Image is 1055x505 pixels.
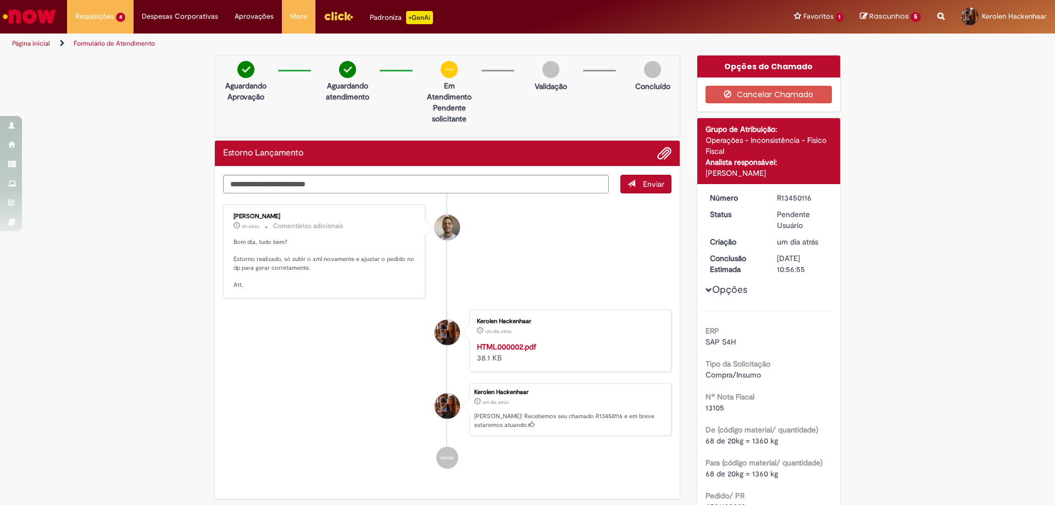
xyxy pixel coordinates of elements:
[706,392,754,402] b: Nº Nota Fiscal
[223,383,671,436] li: Kerolen Hackenhaar
[290,11,307,22] span: More
[697,56,841,77] div: Opções do Chamado
[777,236,828,247] div: 26/08/2025 17:56:51
[441,61,458,78] img: circle-minus.png
[706,337,736,347] span: SAP S4H
[370,11,433,24] div: Padroniza
[237,61,254,78] img: check-circle-green.png
[706,458,823,468] b: Para (código material/ quantidade)
[706,469,778,479] span: 68 de 20kg = 1360 kg
[702,209,769,220] dt: Status
[485,328,512,335] time: 26/08/2025 17:24:04
[620,175,671,193] button: Enviar
[869,11,909,21] span: Rascunhos
[706,86,832,103] button: Cancelar Chamado
[706,425,818,435] b: De (código material/ quantidade)
[777,237,818,247] time: 26/08/2025 17:56:51
[235,11,274,22] span: Aprovações
[706,135,832,157] div: Operações - Inconsistência - Físico Fiscal
[535,81,567,92] p: Validação
[644,61,661,78] img: img-circle-grey.png
[706,124,832,135] div: Grupo de Atribuição:
[706,436,778,446] span: 68 de 20kg = 1360 kg
[435,393,460,419] div: Kerolen Hackenhaar
[12,39,50,48] a: Página inicial
[482,399,509,406] span: um dia atrás
[435,215,460,240] div: Joziano De Jesus Oliveira
[435,320,460,345] div: Kerolen Hackenhaar
[706,157,832,168] div: Analista responsável:
[8,34,695,54] ul: Trilhas de página
[485,328,512,335] span: um dia atrás
[474,389,665,396] div: Kerolen Hackenhaar
[643,179,664,189] span: Enviar
[223,193,671,480] ul: Histórico de tíquete
[706,326,719,336] b: ERP
[706,370,761,380] span: Compra/Insumo
[702,253,769,275] dt: Conclusão Estimada
[423,80,476,102] p: Em Atendimento
[74,39,155,48] a: Formulário de Atendimento
[706,491,745,501] b: Pedido/ PR
[273,221,343,231] small: Comentários adicionais
[803,11,834,22] span: Favoritos
[321,80,374,102] p: Aguardando atendimento
[474,412,665,429] p: [PERSON_NAME]! Recebemos seu chamado R13450116 e em breve estaremos atuando.
[706,168,832,179] div: [PERSON_NAME]
[406,11,433,24] p: +GenAi
[482,399,509,406] time: 26/08/2025 17:56:51
[910,12,921,22] span: 5
[324,8,353,24] img: click_logo_yellow_360x200.png
[702,236,769,247] dt: Criação
[836,13,844,22] span: 1
[777,237,818,247] span: um dia atrás
[542,61,559,78] img: img-circle-grey.png
[142,11,218,22] span: Despesas Corporativas
[75,11,114,22] span: Requisições
[477,342,536,352] a: HTML000002.pdf
[242,223,259,230] span: 6h atrás
[777,209,828,231] div: Pendente Usuário
[116,13,125,22] span: 4
[657,146,671,160] button: Adicionar anexos
[223,148,303,158] h2: Estorno Lançamento Histórico de tíquete
[477,318,660,325] div: Kerolen Hackenhaar
[702,192,769,203] dt: Número
[423,102,476,124] p: Pendente solicitante
[635,81,670,92] p: Concluído
[982,12,1047,21] span: Kerolen Hackenhaar
[219,80,273,102] p: Aguardando Aprovação
[234,213,417,220] div: [PERSON_NAME]
[1,5,58,27] img: ServiceNow
[777,253,828,275] div: [DATE] 10:56:55
[223,175,609,193] textarea: Digite sua mensagem aqui...
[706,359,770,369] b: Tipo da Solicitação
[234,238,417,290] p: Bom dia, tudo bem? Estorno realizado, só subir o xml novamente e ajustar o pedido no dp para gera...
[777,192,828,203] div: R13450116
[477,341,660,363] div: 38.1 KB
[706,403,724,413] span: 13105
[339,61,356,78] img: check-circle-green.png
[242,223,259,230] time: 27/08/2025 11:43:23
[860,12,921,22] a: Rascunhos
